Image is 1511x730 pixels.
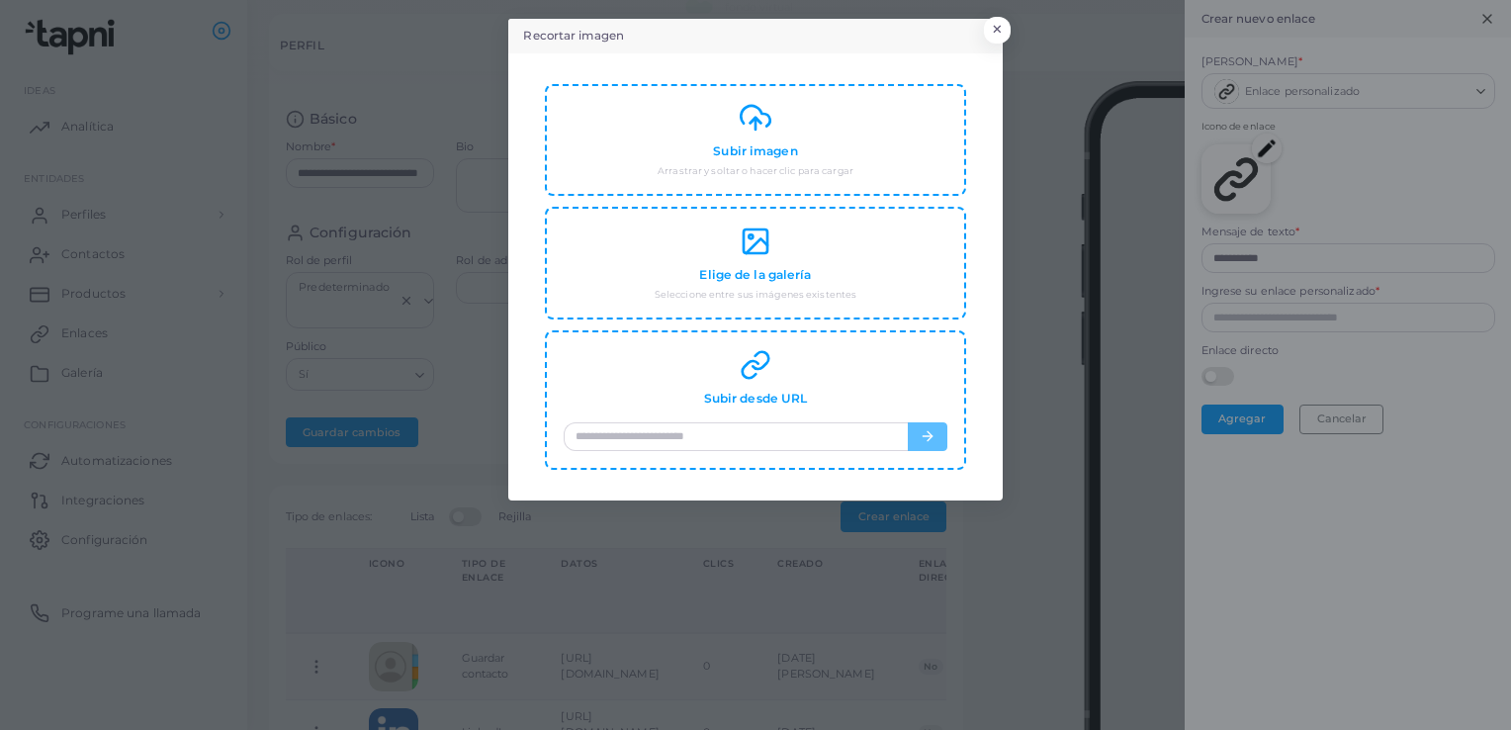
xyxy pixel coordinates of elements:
h4: Elige de la galería [699,268,811,283]
h4: Subir imagen [713,144,797,159]
small: Arrastrar y soltar o hacer clic para cargar [658,164,853,178]
h5: Recortar imagen [523,28,624,45]
h4: Subir desde URL [704,392,808,407]
small: Seleccione entre sus imágenes existentes [655,288,856,302]
button: Cerrar [984,17,1011,43]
